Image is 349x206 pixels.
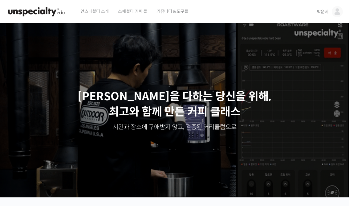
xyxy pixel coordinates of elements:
p: 시간과 장소에 구애받지 않고, 검증된 커리큘럼으로 [6,123,343,132]
span: 박운서 [317,9,329,14]
p: [PERSON_NAME]을 다하는 당신을 위해, 최고와 함께 만든 커피 클래스 [6,89,343,120]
